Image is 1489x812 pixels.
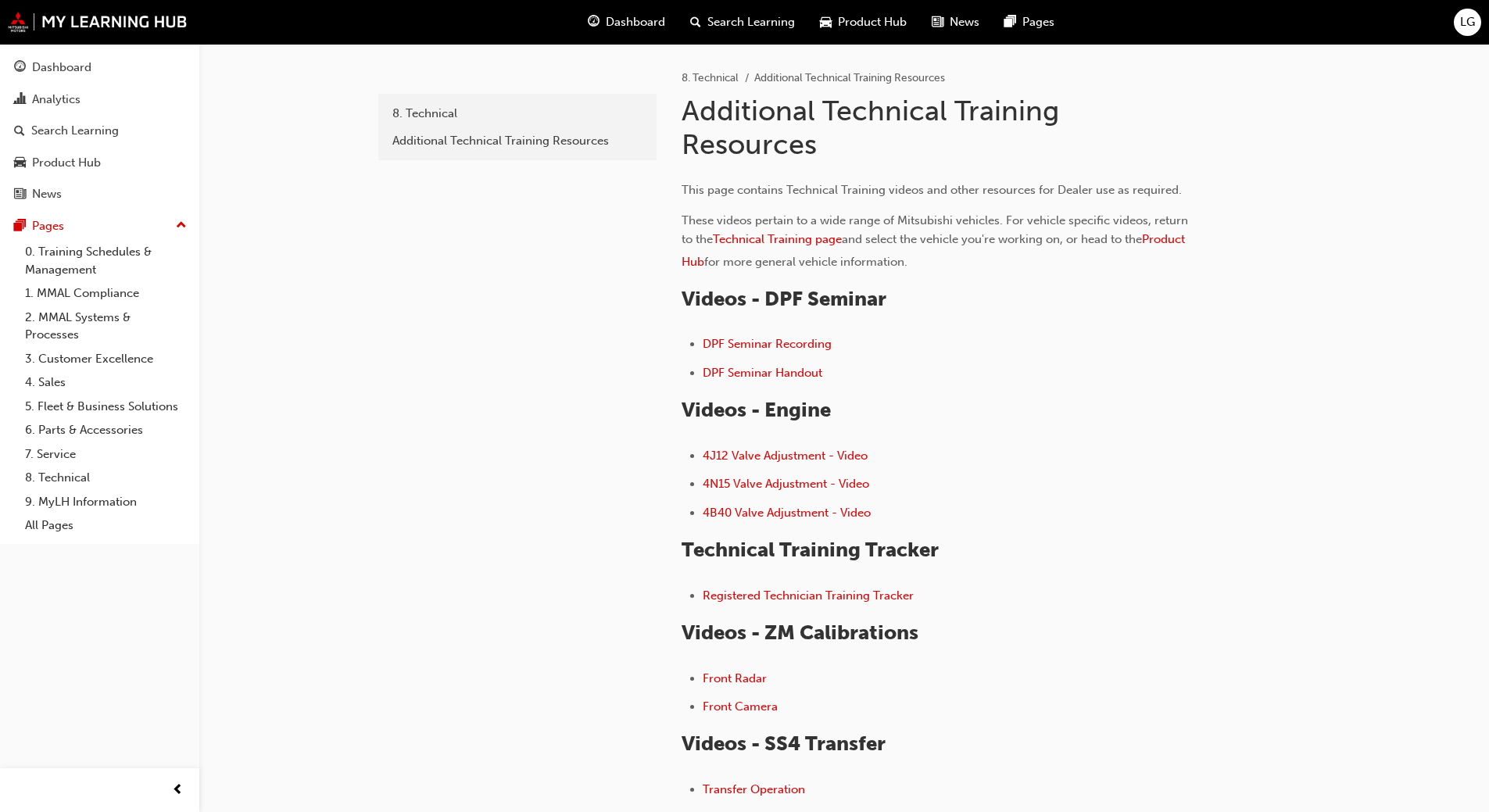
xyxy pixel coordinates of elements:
[707,13,795,31] span: Search Learning
[703,782,805,796] a: Transfer Operation
[32,185,62,203] div: News
[950,13,979,31] span: News
[32,59,91,77] div: Dashboard
[14,61,26,75] span: guage-icon
[606,13,665,31] span: Dashboard
[6,116,193,145] a: Search Learning
[385,100,650,127] a: 8. Technical
[682,621,918,645] span: Videos - ZM Calibrations
[392,132,642,150] div: Additional Technical Training Resources
[919,6,992,38] a: news-iconNews
[713,232,842,246] a: Technical Training page
[703,671,767,685] a: Front Radar
[682,94,1194,162] h1: Additional Technical Training Resources
[682,398,831,422] span: Videos - Engine
[31,122,119,140] div: Search Learning
[19,347,193,371] a: 3. Customer Excellence
[19,370,193,395] a: 4. Sales
[703,506,871,520] a: 4B40 Valve Adjustment - Video
[14,124,25,138] span: search-icon
[19,513,193,538] a: All Pages
[19,442,193,467] a: 7. Service
[682,287,886,311] span: Videos - DPF Seminar
[575,6,678,38] a: guage-iconDashboard
[32,154,101,172] div: Product Hub
[682,213,1191,246] span: These videos pertain to a wide range of Mitsubishi vehicles. For vehicle specific videos, return ...
[19,466,193,490] a: 8. Technical
[19,306,193,347] a: 2. MMAL Systems & Processes
[703,699,778,714] a: Front Camera
[6,85,193,114] a: Analytics
[1460,13,1475,31] span: LG
[6,148,193,177] a: Product Hub
[14,220,26,234] span: pages-icon
[682,732,886,756] span: Videos - SS4 Transfer
[14,93,26,107] span: chart-icon
[6,53,193,82] a: Dashboard
[838,13,907,31] span: Product Hub
[6,50,193,212] button: DashboardAnalyticsSearch LearningProduct HubNews
[1022,13,1054,31] span: Pages
[6,180,193,209] a: News
[932,13,943,32] span: news-icon
[588,13,600,32] span: guage-icon
[703,477,869,491] a: 4N15 Valve Adjustment - Video
[682,183,1182,197] span: This page contains Technical Training videos and other resources for Dealer use as required.
[19,490,193,514] a: 9. MyLH Information
[8,12,188,32] img: mmal
[704,255,907,269] span: for more general vehicle information.
[842,232,1142,246] span: and select the vehicle you're working on, or head to the
[1004,13,1016,32] span: pages-icon
[820,13,832,32] span: car-icon
[690,13,701,32] span: search-icon
[703,337,832,351] a: DPF Seminar Recording
[807,6,919,38] a: car-iconProduct Hub
[992,6,1067,38] a: pages-iconPages
[19,281,193,306] a: 1. MMAL Compliance
[392,105,642,123] div: 8. Technical
[703,366,822,380] a: DPF Seminar Handout
[682,71,739,84] a: 8. Technical
[14,188,26,202] span: news-icon
[754,70,945,88] li: Additional Technical Training Resources
[682,232,1188,269] a: Product Hub
[19,240,193,281] a: 0. Training Schedules & Management
[32,91,81,109] div: Analytics
[19,395,193,419] a: 5. Fleet & Business Solutions
[19,418,193,442] a: 6. Parts & Accessories
[172,781,184,800] span: prev-icon
[703,449,868,463] a: 4J12 Valve Adjustment - Video
[6,212,193,241] button: Pages
[14,156,26,170] span: car-icon
[176,216,187,236] span: up-icon
[1454,9,1481,36] button: LG
[682,538,939,562] span: Technical Training Tracker
[703,588,914,603] a: Registered Technician Training Tracker
[385,127,650,155] a: Additional Technical Training Resources
[32,217,64,235] div: Pages
[678,6,807,38] a: search-iconSearch Learning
